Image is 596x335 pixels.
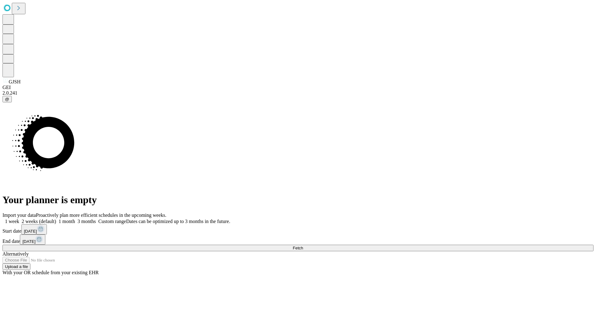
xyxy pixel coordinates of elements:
button: Fetch [2,245,594,251]
span: Fetch [293,246,303,250]
span: [DATE] [24,229,37,234]
div: GEI [2,85,594,90]
div: End date [2,234,594,245]
h1: Your planner is empty [2,194,594,206]
span: Custom range [98,219,126,224]
span: 1 month [59,219,75,224]
button: Upload a file [2,263,30,270]
span: GJSH [9,79,20,84]
span: Import your data [2,212,36,218]
span: Alternatively [2,251,29,257]
button: [DATE] [21,224,47,234]
span: With your OR schedule from your existing EHR [2,270,99,275]
div: 2.0.241 [2,90,594,96]
button: @ [2,96,12,102]
span: [DATE] [22,239,35,244]
button: [DATE] [20,234,45,245]
span: 3 months [78,219,96,224]
span: 2 weeks (default) [22,219,56,224]
span: Proactively plan more efficient schedules in the upcoming weeks. [36,212,166,218]
div: Start date [2,224,594,234]
span: 1 week [5,219,19,224]
span: @ [5,97,9,101]
span: Dates can be optimized up to 3 months in the future. [126,219,230,224]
